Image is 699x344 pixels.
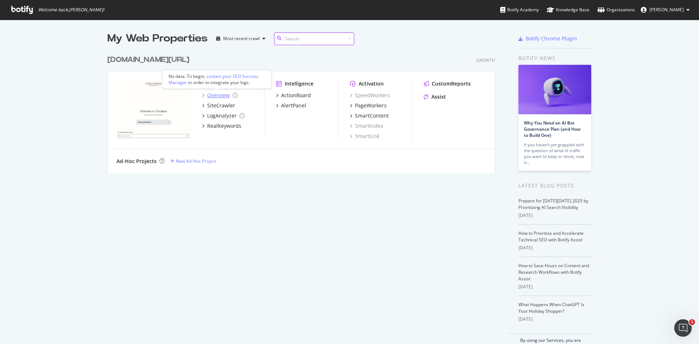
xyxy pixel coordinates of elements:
[207,102,235,109] div: SiteCrawler
[424,80,471,87] a: CustomReports
[424,93,446,100] a: Assist
[689,319,695,325] span: 1
[518,198,588,210] a: Prepare for [DATE][DATE] 2025 by Prioritizing AI Search Visibility
[518,301,584,314] a: What Happens When ChatGPT Is Your Holiday Shopper?
[476,57,495,63] div: Growth
[202,92,238,99] a: Overview
[176,158,216,164] div: New Ad-Hoc Project
[518,316,592,323] div: [DATE]
[355,102,387,109] div: PageWorkers
[274,32,354,45] input: Search
[169,73,258,86] div: contact your SEO Success Manager
[518,262,589,282] a: How to Save Hours on Content and Research Workflows with Botify Assist
[276,92,311,99] a: ActionBoard
[202,112,245,119] a: LogAnalyzer
[524,142,586,165] div: If you haven’t yet grappled with the question of what AI traffic you want to keep or block, now is…
[518,65,591,114] img: Why You Need an AI Bot Governance Plan (and How to Build One)
[223,36,260,41] div: Most recent crawl
[276,102,306,109] a: AlertPanel
[350,133,379,140] a: SmartLink
[116,158,157,165] div: Ad-Hoc Projects
[170,158,216,164] a: New Ad-Hoc Project
[202,102,235,109] a: SiteCrawler
[281,102,306,109] div: AlertPanel
[207,112,237,119] div: LogAnalyzer
[431,93,446,100] div: Assist
[524,120,581,138] a: Why You Need an AI Bot Governance Plan (and How to Build One)
[207,122,241,130] div: RealKeywords
[547,6,589,13] div: Knowledge Base
[674,319,692,337] iframe: Intercom live chat
[518,284,592,290] div: [DATE]
[207,92,230,99] div: Overview
[202,122,241,130] a: RealKeywords
[116,80,190,139] img: loccitane.com/en-us/
[281,92,311,99] div: ActionBoard
[518,230,584,243] a: How to Prioritize and Accelerate Technical SEO with Botify Assist
[649,7,684,13] span: Anne-Sophie Roumilhac
[635,4,695,16] button: [PERSON_NAME]
[355,112,389,119] div: SmartContent
[518,212,592,219] div: [DATE]
[518,54,592,62] div: Botify news
[359,80,384,87] div: Activation
[169,73,265,86] div: No data. To begin, in order to integrate your logs.
[350,122,383,130] a: SmartIndex
[500,6,539,13] div: Botify Academy
[526,35,577,42] div: Botify Chrome Plugin
[597,6,635,13] div: Organizations
[350,112,389,119] a: SmartContent
[350,92,390,99] a: SpeedWorkers
[213,33,268,44] button: Most recent crawl
[107,46,501,173] div: grid
[107,55,192,65] a: [DOMAIN_NAME][URL]
[432,80,471,87] div: CustomReports
[38,7,104,13] span: Welcome back, [PERSON_NAME] !
[350,102,387,109] a: PageWorkers
[107,55,189,65] div: [DOMAIN_NAME][URL]
[107,31,208,46] div: My Web Properties
[518,35,577,42] a: Botify Chrome Plugin
[518,182,592,190] div: Latest Blog Posts
[518,245,592,251] div: [DATE]
[285,80,313,87] div: Intelligence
